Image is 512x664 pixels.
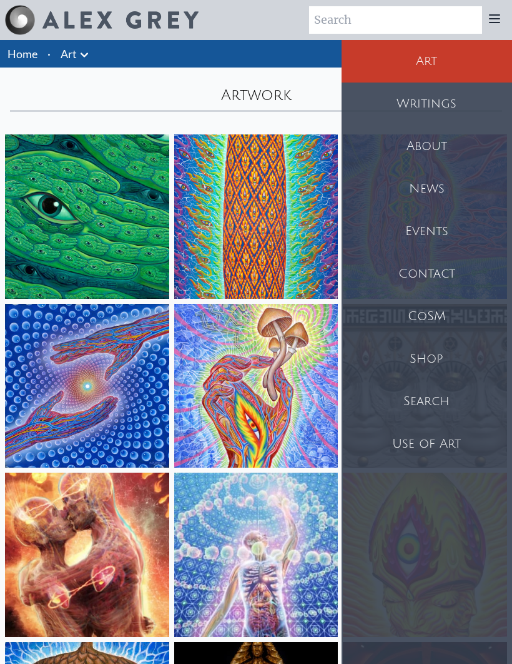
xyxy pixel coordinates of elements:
[342,40,512,83] a: Art
[342,295,512,338] a: CoSM
[342,338,512,380] a: Shop
[309,6,482,34] input: Search
[7,47,37,61] a: Home
[342,253,512,295] a: Contact
[61,45,77,63] a: Art
[342,423,512,465] a: Use of Art
[342,83,512,125] a: Writings
[342,168,512,210] a: News
[42,40,56,68] li: ·
[342,125,512,168] a: About
[342,380,512,423] a: Search
[342,210,512,253] a: Events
